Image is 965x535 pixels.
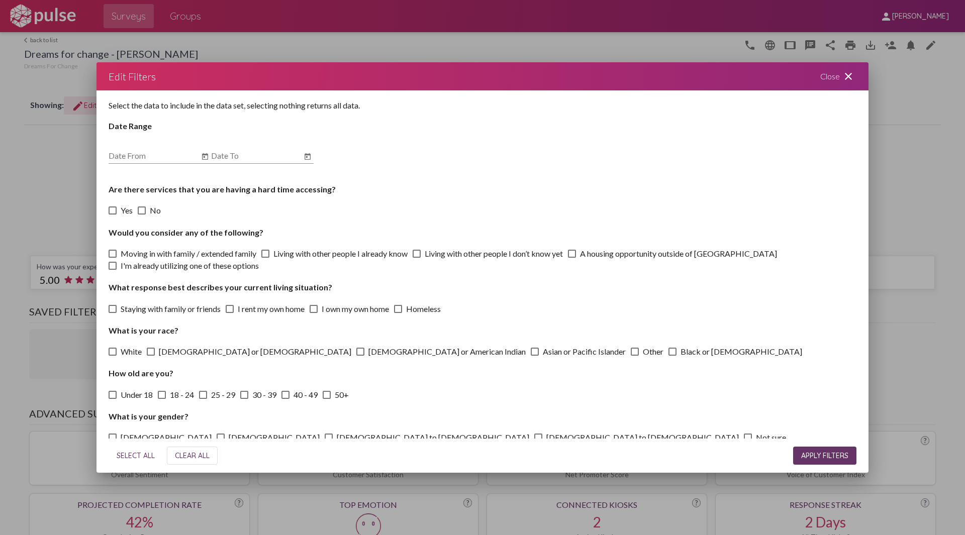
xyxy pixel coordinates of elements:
[842,70,854,82] mat-icon: close
[121,260,259,272] span: I'm already utilizing one of these options
[175,451,210,460] span: CLEAR ALL
[167,447,218,465] button: CLEAR ALL
[109,282,856,292] h4: What response best describes your current living situation?
[229,432,320,444] span: [DEMOGRAPHIC_DATA]
[273,248,408,260] span: Living with other people I already know
[643,346,663,358] span: Other
[109,326,856,335] h4: What is your race?
[368,346,526,358] span: [DEMOGRAPHIC_DATA] or American Indian
[109,184,856,194] h4: Are there services that you are having a hard time accessing?
[109,121,856,131] h4: Date Range
[252,389,276,401] span: 30 - 39
[117,451,155,460] span: SELECT ALL
[425,248,563,260] span: Living with other people I don’t know yet
[121,303,221,315] span: Staying with family or friends
[121,204,133,217] span: Yes
[543,346,626,358] span: Asian or Pacific Islander
[406,303,441,315] span: Homeless
[302,151,314,163] button: Open calendar
[238,303,305,315] span: I rent my own home
[801,451,848,460] span: APPLY FILTERS
[335,389,349,401] span: 50+
[322,303,389,315] span: I own my own home
[793,447,856,465] button: APPLY FILTERS
[580,248,777,260] span: A housing opportunity outside of [GEOGRAPHIC_DATA]
[546,432,739,444] span: [DEMOGRAPHIC_DATA] to [DEMOGRAPHIC_DATA]
[337,432,529,444] span: [DEMOGRAPHIC_DATA] to [DEMOGRAPHIC_DATA]
[109,68,156,84] div: Edit Filters
[121,389,153,401] span: Under 18
[121,346,142,358] span: White
[681,346,802,358] span: Black or [DEMOGRAPHIC_DATA]
[808,62,868,90] div: Close
[121,432,212,444] span: [DEMOGRAPHIC_DATA]
[294,389,318,401] span: 40 - 49
[109,228,856,237] h4: Would you consider any of the following?
[109,100,360,110] span: Select the data to include in the data set, selecting nothing returns all data.
[170,389,194,401] span: 18 - 24
[199,151,211,163] button: Open calendar
[756,432,786,444] span: Not sure
[150,204,161,217] span: No
[211,389,235,401] span: 25 - 29
[109,368,856,378] h4: How old are you?
[109,411,856,421] h4: What is your gender?
[159,346,351,358] span: [DEMOGRAPHIC_DATA] or [DEMOGRAPHIC_DATA]
[109,447,163,465] button: SELECT ALL
[121,248,256,260] span: Moving in with family / extended family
